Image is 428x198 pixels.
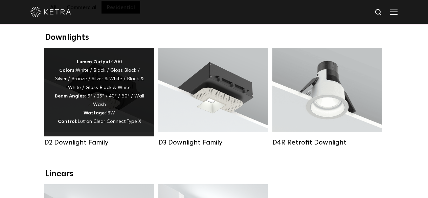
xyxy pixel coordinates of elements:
strong: Lumen Output: [77,60,112,64]
span: Lutron Clear Connect Type X [77,119,141,124]
a: D2 Downlight Family Lumen Output:1200Colors:White / Black / Gloss Black / Silver / Bronze / Silve... [44,48,154,147]
strong: Colors: [59,68,76,73]
a: D3 Downlight Family Lumen Output:700 / 900 / 1100Colors:White / Black / Silver / Bronze / Paintab... [158,48,268,147]
strong: Wattage: [84,111,106,115]
img: ketra-logo-2019-white [30,7,71,17]
div: 1200 White / Black / Gloss Black / Silver / Bronze / Silver & White / Black & White / Gloss Black... [54,58,144,126]
div: D2 Downlight Family [44,138,154,147]
img: Hamburger%20Nav.svg [390,8,398,15]
div: D4R Retrofit Downlight [272,138,382,147]
strong: Control: [58,119,77,124]
a: D4R Retrofit Downlight Lumen Output:800Colors:White / BlackBeam Angles:15° / 25° / 40° / 60°Watta... [272,48,382,147]
div: Downlights [45,33,383,43]
strong: Beam Angles: [55,94,86,98]
div: Linears [45,169,383,179]
div: D3 Downlight Family [158,138,268,147]
img: search icon [375,8,383,17]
